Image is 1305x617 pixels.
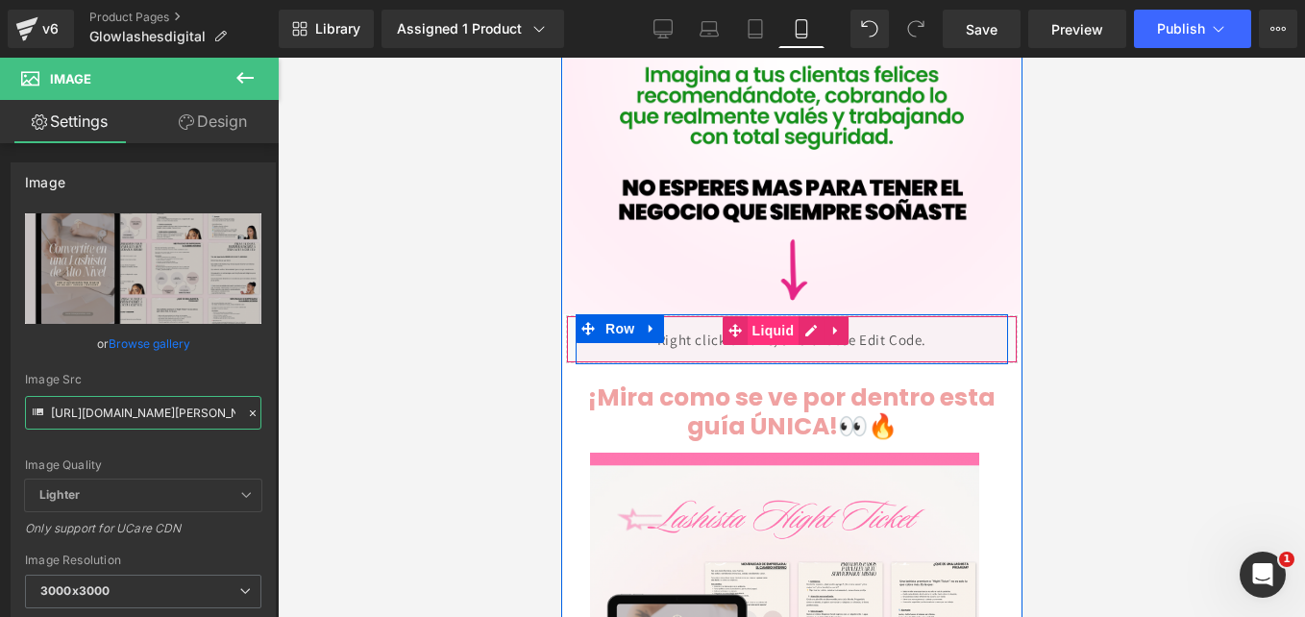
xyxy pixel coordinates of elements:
div: Image Src [25,373,261,386]
a: New Library [279,10,374,48]
button: More [1259,10,1297,48]
span: Library [315,20,360,37]
a: Preview [1028,10,1126,48]
h1: 👀🔥 [14,326,447,383]
span: Image [50,71,91,86]
a: Product Pages [89,10,279,25]
span: Preview [1051,19,1103,39]
span: ¡Mira como se ve por dentro esta guía ÚNICA! [27,323,434,385]
div: Image Quality [25,458,261,472]
a: Laptop [686,10,732,48]
a: Browse gallery [109,327,190,360]
div: Image Resolution [25,554,261,567]
a: Expand / Collapse [78,257,103,285]
span: 1 [1279,552,1294,567]
b: 3000x3000 [40,583,110,598]
div: Image [25,163,65,190]
span: Row [39,257,78,285]
span: Publish [1157,21,1205,37]
div: v6 [38,16,62,41]
div: Assigned 1 Product [397,19,549,38]
button: Publish [1134,10,1251,48]
span: Glowlashesdigital [89,29,206,44]
a: Design [143,100,283,143]
span: Save [966,19,997,39]
button: Redo [897,10,935,48]
a: Expand / Collapse [262,259,287,287]
div: Only support for UCare CDN [25,521,261,549]
input: Link [25,396,261,430]
a: Desktop [640,10,686,48]
a: Mobile [778,10,825,48]
div: or [25,333,261,354]
a: v6 [8,10,74,48]
b: Lighter [39,487,80,502]
span: Liquid [186,259,238,287]
button: Undo [850,10,889,48]
iframe: Intercom live chat [1240,552,1286,598]
a: Tablet [732,10,778,48]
